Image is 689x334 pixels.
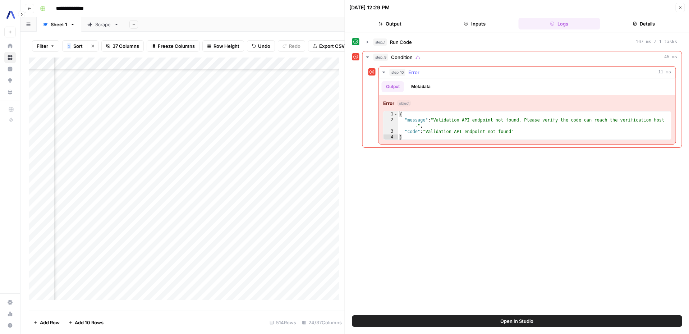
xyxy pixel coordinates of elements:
[500,317,533,325] span: Open In Studio
[382,81,404,92] button: Output
[289,42,300,50] span: Redo
[379,78,676,144] div: 11 ms
[247,40,275,52] button: Undo
[147,40,199,52] button: Freeze Columns
[4,6,16,24] button: Workspace: AssemblyAI
[37,42,48,50] span: Filter
[349,4,390,11] div: [DATE] 12:29 PM
[363,36,682,48] button: 167 ms / 1 tasks
[158,42,195,50] span: Freeze Columns
[390,69,405,76] span: step_10
[308,40,349,52] button: Export CSV
[518,18,600,29] button: Logs
[397,100,411,106] span: object
[390,38,412,46] span: Run Code
[349,18,431,29] button: Output
[603,18,685,29] button: Details
[68,43,70,49] span: 1
[62,40,87,52] button: 1Sort
[391,54,413,61] span: Condition
[299,317,345,328] div: 24/37 Columns
[40,319,60,326] span: Add Row
[32,40,59,52] button: Filter
[37,17,81,32] a: Sheet 1
[636,39,677,45] span: 167 ms / 1 tasks
[4,75,16,86] a: Opportunities
[394,111,398,117] span: Toggle code folding, rows 1 through 4
[4,320,16,331] button: Help + Support
[4,63,16,75] a: Insights
[363,51,682,63] button: 45 ms
[64,317,108,328] button: Add 10 Rows
[213,42,239,50] span: Row Height
[408,69,419,76] span: Error
[373,54,388,61] span: step_9
[51,21,67,28] div: Sheet 1
[4,8,17,21] img: AssemblyAI Logo
[4,86,16,98] a: Your Data
[95,21,111,28] div: Scrape
[101,40,144,52] button: 37 Columns
[4,297,16,308] a: Settings
[658,69,671,76] span: 11 ms
[4,52,16,63] a: Browse
[4,40,16,52] a: Home
[379,67,676,78] button: 11 ms
[319,42,345,50] span: Export CSV
[112,42,139,50] span: 37 Columns
[664,54,677,60] span: 45 ms
[383,129,398,134] div: 3
[67,43,71,49] div: 1
[75,319,104,326] span: Add 10 Rows
[363,63,682,147] div: 45 ms
[352,315,682,327] button: Open In Studio
[373,38,387,46] span: step_1
[383,100,394,107] strong: Error
[278,40,305,52] button: Redo
[407,81,435,92] button: Metadata
[73,42,83,50] span: Sort
[267,317,299,328] div: 514 Rows
[383,134,398,140] div: 4
[29,317,64,328] button: Add Row
[383,111,398,117] div: 1
[434,18,515,29] button: Inputs
[258,42,270,50] span: Undo
[202,40,244,52] button: Row Height
[4,308,16,320] a: Usage
[81,17,125,32] a: Scrape
[383,117,398,129] div: 2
